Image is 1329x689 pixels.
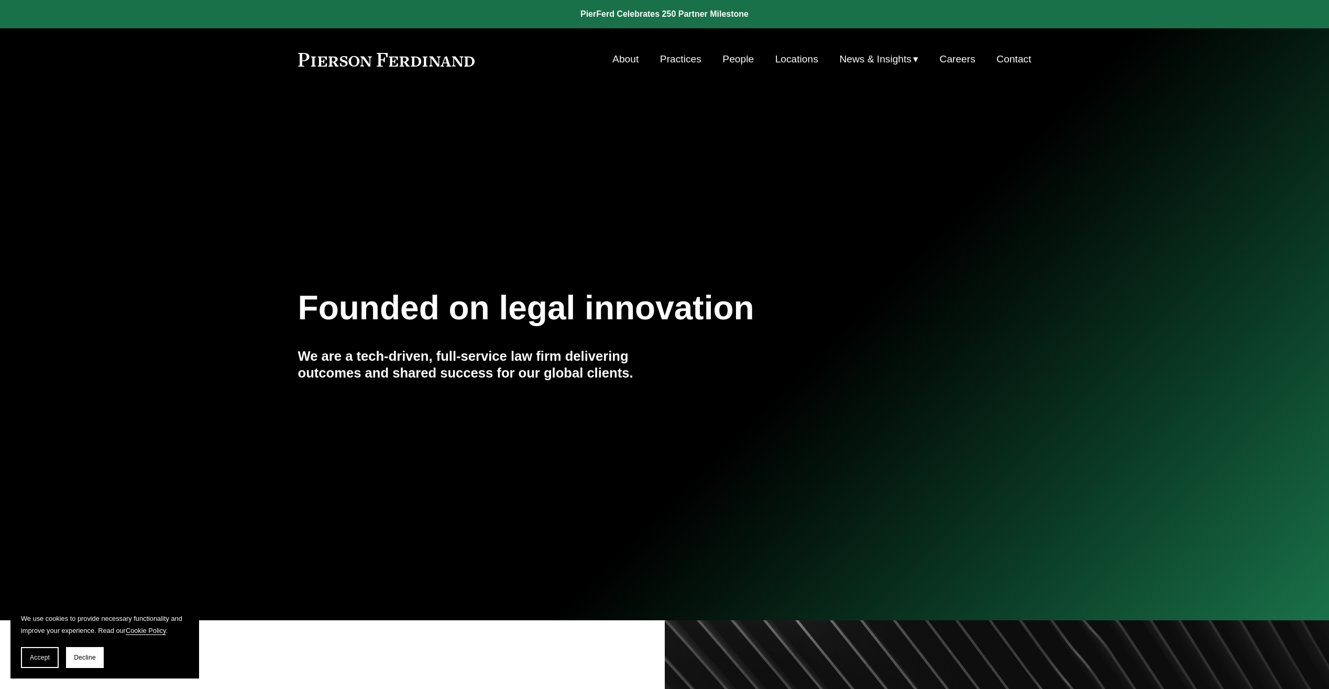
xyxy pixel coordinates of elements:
h4: We are a tech-driven, full-service law firm delivering outcomes and shared success for our global... [298,348,665,382]
a: Careers [940,49,975,69]
a: People [722,49,754,69]
span: News & Insights [839,50,911,69]
h1: Founded on legal innovation [298,289,909,327]
a: Cookie Policy [126,627,166,634]
a: folder dropdown [839,49,918,69]
a: Locations [775,49,818,69]
span: Decline [74,654,96,661]
section: Cookie banner [10,602,199,679]
span: Accept [30,654,50,661]
a: About [612,49,639,69]
a: Practices [660,49,701,69]
p: We use cookies to provide necessary functionality and improve your experience. Read our . [21,612,189,637]
button: Decline [66,647,104,668]
a: Contact [996,49,1031,69]
button: Accept [21,647,59,668]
